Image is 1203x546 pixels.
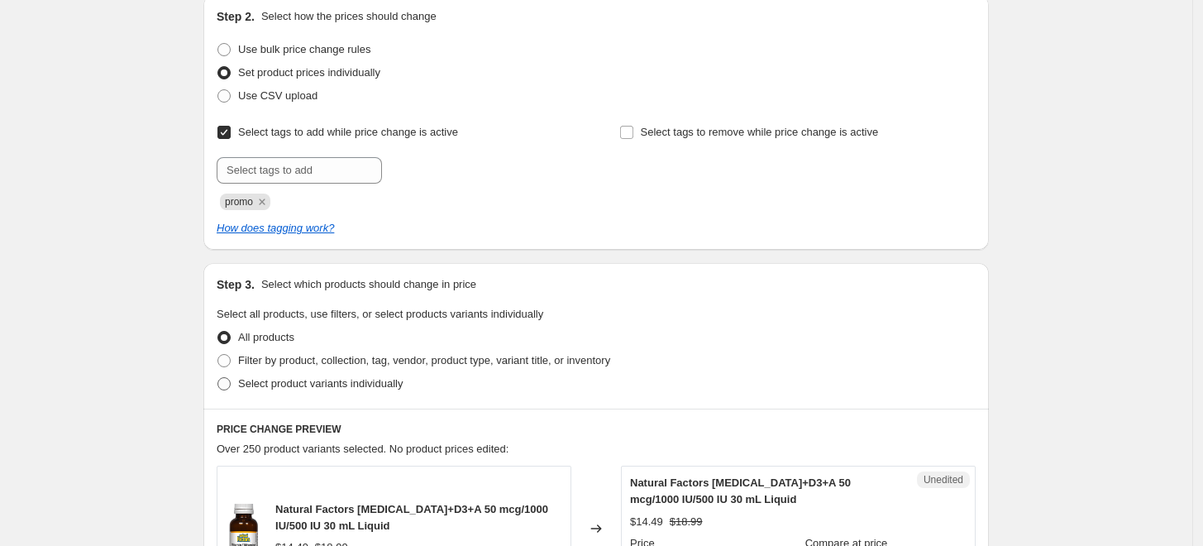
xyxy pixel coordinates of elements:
span: Select product variants individually [238,377,403,390]
input: Select tags to add [217,157,382,184]
p: Select how the prices should change [261,8,437,25]
span: Use bulk price change rules [238,43,370,55]
span: Natural Factors [MEDICAL_DATA]+D3+A 50 mcg/1000 IU/500 IU 30 mL Liquid [275,503,548,532]
button: Remove promo [255,194,270,209]
span: Select tags to remove while price change is active [641,126,879,138]
span: Filter by product, collection, tag, vendor, product type, variant title, or inventory [238,354,610,366]
span: Use CSV upload [238,89,317,102]
h2: Step 3. [217,276,255,293]
span: promo [225,196,253,208]
span: All products [238,331,294,343]
span: Set product prices individually [238,66,380,79]
a: How does tagging work? [217,222,334,234]
div: $14.49 [630,514,663,530]
strike: $18.99 [670,514,703,530]
span: Select tags to add while price change is active [238,126,458,138]
span: Over 250 product variants selected. No product prices edited: [217,443,508,455]
span: Unedited [924,473,963,486]
p: Select which products should change in price [261,276,476,293]
span: Natural Factors [MEDICAL_DATA]+D3+A 50 mcg/1000 IU/500 IU 30 mL Liquid [630,477,851,505]
span: Select all products, use filters, or select products variants individually [217,308,543,320]
h6: PRICE CHANGE PREVIEW [217,423,976,436]
h2: Step 2. [217,8,255,25]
